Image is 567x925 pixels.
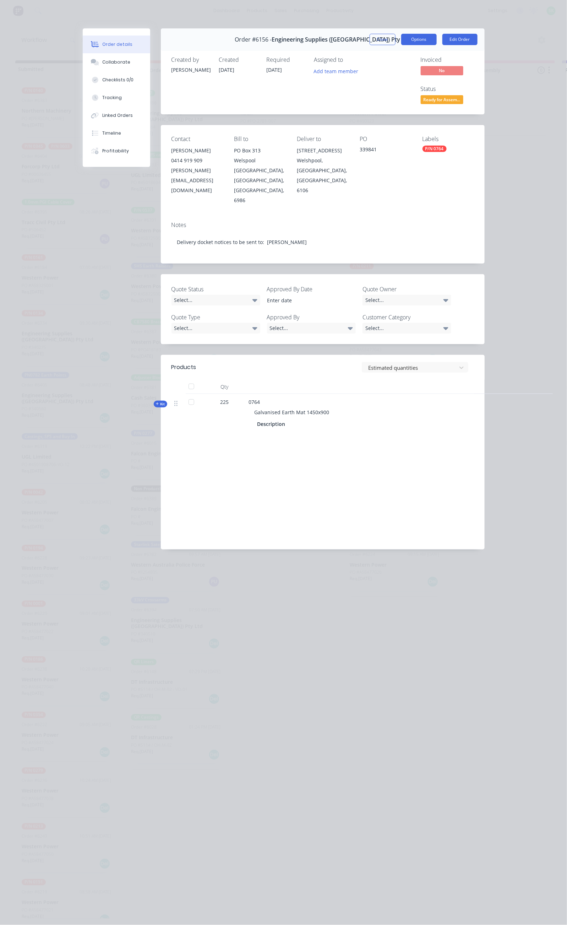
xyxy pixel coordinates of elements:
div: Select... [362,295,451,305]
span: Engineering Supplies ([GEOGRAPHIC_DATA]) Pty Ltd [272,36,410,43]
label: Quote Owner [362,285,451,293]
div: [PERSON_NAME]0414 919 909[PERSON_NAME][EMAIL_ADDRESS][DOMAIN_NAME] [171,146,223,195]
div: Order details [102,41,132,48]
div: Status [421,86,474,92]
div: [PERSON_NAME] [171,66,211,74]
div: [PERSON_NAME] [171,146,223,156]
div: Welspool [GEOGRAPHIC_DATA], [GEOGRAPHIC_DATA], [GEOGRAPHIC_DATA], 6986 [234,156,285,205]
div: Description [257,419,288,429]
div: 0414 919 909 [171,156,223,166]
button: Order details [83,36,150,53]
div: Labels [422,136,474,142]
div: Created [219,56,258,63]
div: Deliver to [297,136,348,142]
div: Select... [362,323,451,334]
div: Collaborate [102,59,130,65]
button: Kit [154,401,167,407]
div: 339841 [360,146,411,156]
label: Customer Category [362,313,451,321]
button: Add team member [314,66,362,76]
div: Bill to [234,136,285,142]
div: P/N 0764 [422,146,447,152]
span: Galvanised Earth Mat 1450x900 [255,409,329,416]
button: Collaborate [83,53,150,71]
div: Required [267,56,306,63]
div: Created by [171,56,211,63]
label: Quote Type [171,313,260,321]
div: Invoiced [421,56,474,63]
div: Select... [171,295,260,305]
span: 0764 [249,399,260,405]
div: Delivery docket notices to be sent to: [PERSON_NAME] [171,231,474,253]
span: Ready for Assem... [421,95,463,104]
div: PO Box 313 [234,146,285,156]
button: Checklists 0/0 [83,71,150,89]
div: Tracking [102,94,122,101]
div: Notes [171,222,474,228]
span: Order #6156 - [235,36,272,43]
div: Contact [171,136,223,142]
button: Add team member [310,66,362,76]
div: Select... [171,323,260,334]
button: Edit Order [442,34,478,45]
button: Tracking [83,89,150,107]
span: Kit [156,401,165,407]
div: [PERSON_NAME][EMAIL_ADDRESS][DOMAIN_NAME] [171,166,223,195]
div: [STREET_ADDRESS] [297,146,348,156]
span: [DATE] [267,66,282,73]
div: Select... [267,323,356,334]
div: Profitability [102,148,129,154]
button: Options [401,34,437,45]
div: PO Box 313Welspool [GEOGRAPHIC_DATA], [GEOGRAPHIC_DATA], [GEOGRAPHIC_DATA], 6986 [234,146,285,205]
button: Linked Orders [83,107,150,124]
span: [DATE] [219,66,235,73]
button: Close [370,34,396,45]
div: Qty [203,380,246,394]
div: Products [171,363,196,372]
div: Linked Orders [102,112,133,119]
div: PO [360,136,411,142]
input: Enter date [262,295,350,306]
label: Quote Status [171,285,260,293]
button: Timeline [83,124,150,142]
div: Welshpool, [GEOGRAPHIC_DATA], [GEOGRAPHIC_DATA], 6106 [297,156,348,195]
span: 225 [220,398,229,406]
span: No [421,66,463,75]
label: Approved By Date [267,285,356,293]
div: Timeline [102,130,121,136]
button: Ready for Assem... [421,95,463,106]
button: Profitability [83,142,150,160]
label: Approved By [267,313,356,321]
div: Checklists 0/0 [102,77,133,83]
div: Assigned to [314,56,385,63]
div: [STREET_ADDRESS]Welshpool, [GEOGRAPHIC_DATA], [GEOGRAPHIC_DATA], 6106 [297,146,348,195]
